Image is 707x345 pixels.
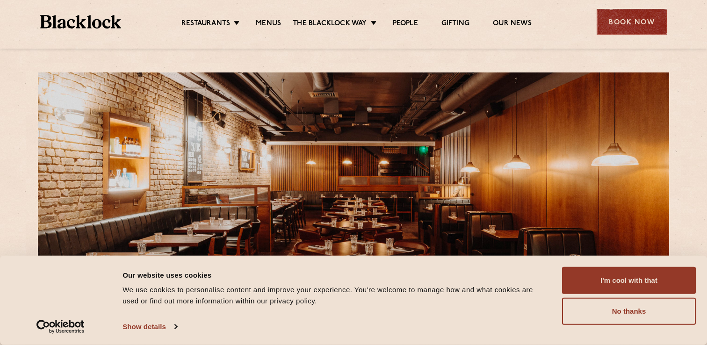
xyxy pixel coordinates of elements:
[123,284,541,307] div: We use cookies to personalise content and improve your experience. You're welcome to manage how a...
[40,15,121,29] img: BL_Textured_Logo-footer-cropped.svg
[293,19,367,29] a: The Blacklock Way
[493,19,532,29] a: Our News
[393,19,418,29] a: People
[562,267,696,294] button: I'm cool with that
[597,9,667,35] div: Book Now
[181,19,230,29] a: Restaurants
[441,19,469,29] a: Gifting
[123,269,541,280] div: Our website uses cookies
[256,19,281,29] a: Menus
[562,298,696,325] button: No thanks
[123,320,177,334] a: Show details
[20,320,101,334] a: Usercentrics Cookiebot - opens in a new window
